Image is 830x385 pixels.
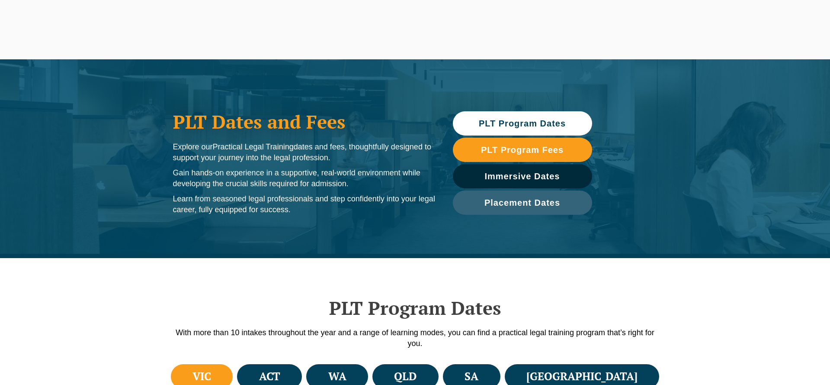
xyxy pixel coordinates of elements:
[453,164,592,188] a: Immersive Dates
[484,198,560,207] span: Placement Dates
[479,119,566,128] span: PLT Program Dates
[453,138,592,162] a: PLT Program Fees
[328,369,346,384] h4: WA
[192,369,211,384] h4: VIC
[169,297,662,319] h2: PLT Program Dates
[526,369,638,384] h4: [GEOGRAPHIC_DATA]
[173,111,436,133] h1: PLT Dates and Fees
[394,369,417,384] h4: QLD
[173,142,436,163] p: Explore our dates and fees, thoughtfully designed to support your journey into the legal profession.
[453,111,592,136] a: PLT Program Dates
[173,194,436,215] p: Learn from seasoned legal professionals and step confidently into your legal career, fully equipp...
[169,327,662,349] p: With more than 10 intakes throughout the year and a range of learning modes, you can find a pract...
[485,172,560,181] span: Immersive Dates
[213,142,294,151] span: Practical Legal Training
[453,191,592,215] a: Placement Dates
[465,369,478,384] h4: SA
[173,168,436,189] p: Gain hands-on experience in a supportive, real-world environment while developing the crucial ski...
[259,369,280,384] h4: ACT
[481,146,564,154] span: PLT Program Fees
